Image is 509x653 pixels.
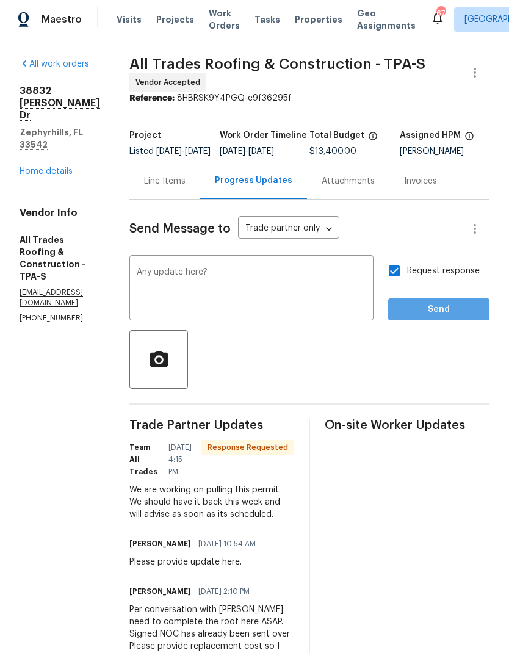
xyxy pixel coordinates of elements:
h6: Team All Trades [129,441,161,478]
span: [DATE] 2:10 PM [198,585,250,597]
a: Home details [20,167,73,176]
span: Trade Partner Updates [129,419,294,431]
span: Response Requested [203,441,293,453]
span: Request response [407,265,480,278]
span: Listed [129,147,211,156]
span: $13,400.00 [309,147,356,156]
h5: Project [129,131,161,140]
span: Send [398,302,480,317]
span: Vendor Accepted [135,76,205,88]
div: Line Items [144,175,186,187]
h6: [PERSON_NAME] [129,585,191,597]
span: Projects [156,13,194,26]
div: 67 [436,7,445,20]
h4: Vendor Info [20,207,100,219]
h5: All Trades Roofing & Construction - TPA-S [20,234,100,283]
div: [PERSON_NAME] [400,147,490,156]
span: - [156,147,211,156]
span: [DATE] 10:54 AM [198,538,256,550]
span: [DATE] [220,147,245,156]
a: All work orders [20,60,89,68]
span: Send Message to [129,223,231,235]
div: Progress Updates [215,175,292,187]
span: All Trades Roofing & Construction - TPA-S [129,57,425,71]
span: Tasks [254,15,280,24]
span: - [220,147,274,156]
span: Geo Assignments [357,7,416,32]
h5: Work Order Timeline [220,131,307,140]
div: Please provide update here. [129,556,263,568]
span: [DATE] [248,147,274,156]
div: 8HBRSK9Y4PGQ-e9f36295f [129,92,489,104]
div: Invoices [404,175,437,187]
span: The hpm assigned to this work order. [464,131,474,147]
span: Properties [295,13,342,26]
b: Reference: [129,94,175,103]
span: Work Orders [209,7,240,32]
textarea: Any update here? [137,268,366,311]
span: [DATE] [156,147,182,156]
h5: Assigned HPM [400,131,461,140]
span: On-site Worker Updates [325,419,489,431]
button: Send [388,298,489,321]
span: The total cost of line items that have been proposed by Opendoor. This sum includes line items th... [368,131,378,147]
div: We are working on pulling this permit. We should have it back this week and will advise as soon a... [129,484,294,521]
span: [DATE] [185,147,211,156]
span: Visits [117,13,142,26]
div: Trade partner only [238,219,339,239]
h6: [PERSON_NAME] [129,538,191,550]
span: Maestro [42,13,82,26]
div: Attachments [322,175,375,187]
span: [DATE] 4:15 PM [168,441,194,478]
h5: Total Budget [309,131,364,140]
